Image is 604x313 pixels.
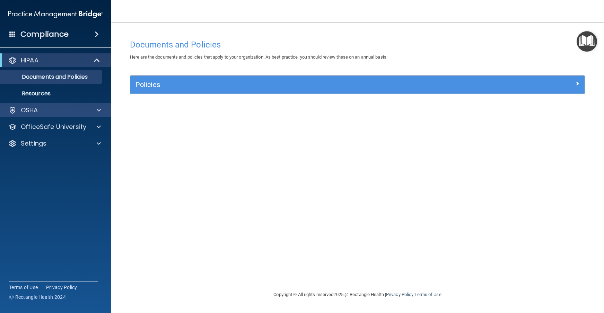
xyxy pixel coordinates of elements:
p: OfficeSafe University [21,123,86,131]
p: HIPAA [21,56,38,64]
a: Policies [135,79,579,90]
a: Privacy Policy [386,292,413,297]
div: Copyright © All rights reserved 2025 @ Rectangle Health | | [231,284,484,306]
img: PMB logo [8,7,103,21]
a: Privacy Policy [46,284,77,291]
p: Documents and Policies [5,73,99,80]
a: Terms of Use [414,292,441,297]
h4: Compliance [20,29,69,39]
a: HIPAA [8,56,100,64]
h5: Policies [135,81,466,88]
a: Settings [8,139,101,148]
h4: Documents and Policies [130,40,585,49]
p: Resources [5,90,99,97]
span: Here are the documents and policies that apply to your organization. As best practice, you should... [130,54,387,60]
a: OfficeSafe University [8,123,101,131]
span: Ⓒ Rectangle Health 2024 [9,294,66,301]
p: Settings [21,139,46,148]
a: Terms of Use [9,284,38,291]
p: OSHA [21,106,38,114]
a: OSHA [8,106,101,114]
button: Open Resource Center [577,31,597,52]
